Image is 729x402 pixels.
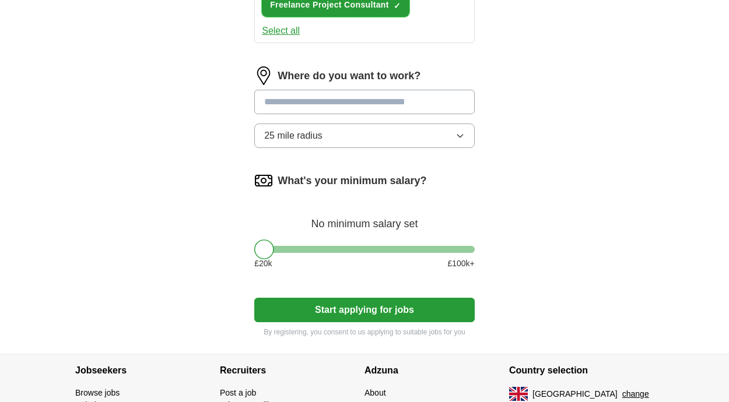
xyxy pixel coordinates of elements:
button: Start applying for jobs [254,298,475,322]
span: £ 20 k [254,258,272,270]
label: What's your minimum salary? [278,173,426,189]
a: Post a job [220,388,256,397]
div: No minimum salary set [254,204,475,232]
h4: Country selection [509,354,654,387]
label: Where do you want to work? [278,68,420,84]
img: location.png [254,66,273,85]
a: About [365,388,386,397]
span: [GEOGRAPHIC_DATA] [532,388,618,400]
button: 25 mile radius [254,124,475,148]
a: Browse jobs [75,388,120,397]
span: £ 100 k+ [447,258,474,270]
img: UK flag [509,387,528,401]
button: change [622,388,649,400]
span: 25 mile radius [264,129,323,143]
span: ✓ [394,1,401,10]
p: By registering, you consent to us applying to suitable jobs for you [254,327,475,337]
img: salary.png [254,171,273,190]
button: Select all [262,24,300,38]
